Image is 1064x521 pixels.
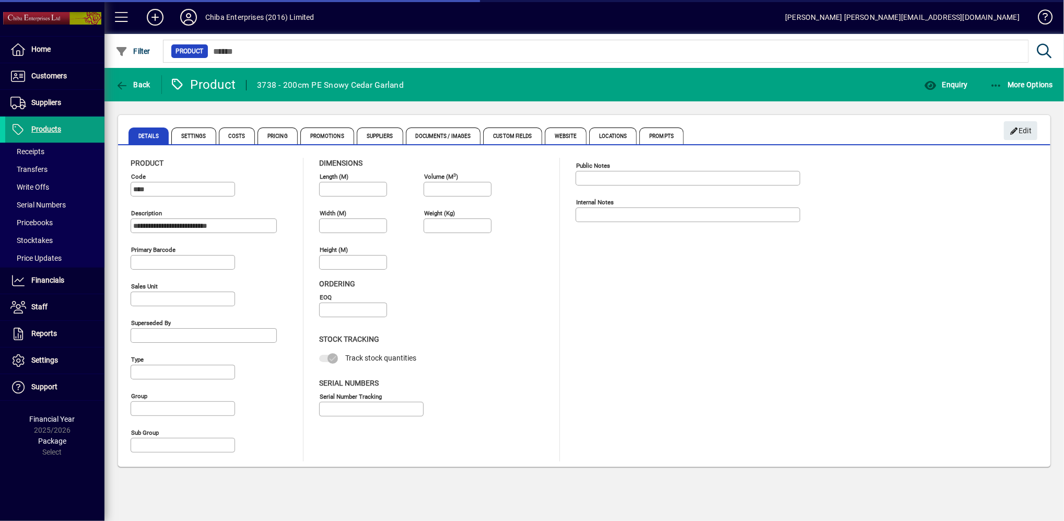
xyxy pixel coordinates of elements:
[319,379,379,387] span: Serial Numbers
[31,72,67,80] span: Customers
[131,356,144,363] mat-label: Type
[785,9,1020,26] div: [PERSON_NAME] [PERSON_NAME][EMAIL_ADDRESS][DOMAIN_NAME]
[921,75,970,94] button: Enquiry
[176,46,204,56] span: Product
[5,321,104,347] a: Reports
[320,392,382,400] mat-label: Serial Number tracking
[319,159,363,167] span: Dimensions
[10,236,53,245] span: Stocktakes
[205,9,314,26] div: Chiba Enterprises (2016) Limited
[589,128,637,144] span: Locations
[5,143,104,160] a: Receipts
[10,218,53,227] span: Pricebooks
[319,280,355,288] span: Ordering
[172,8,205,27] button: Profile
[1004,121,1037,140] button: Edit
[131,159,163,167] span: Product
[300,128,354,144] span: Promotions
[31,329,57,338] span: Reports
[5,178,104,196] a: Write Offs
[10,147,44,156] span: Receipts
[1030,2,1051,36] a: Knowledge Base
[219,128,255,144] span: Costs
[115,80,150,89] span: Back
[10,165,48,173] span: Transfers
[131,319,171,327] mat-label: Superseded by
[5,249,104,267] a: Price Updates
[31,303,48,311] span: Staff
[31,98,61,107] span: Suppliers
[10,183,49,191] span: Write Offs
[5,268,104,294] a: Financials
[104,75,162,94] app-page-header-button: Back
[345,354,416,362] span: Track stock quantities
[320,246,348,253] mat-label: Height (m)
[320,210,346,217] mat-label: Width (m)
[131,173,146,180] mat-label: Code
[5,63,104,89] a: Customers
[990,80,1054,89] span: More Options
[576,199,614,206] mat-label: Internal Notes
[258,128,298,144] span: Pricing
[924,80,967,89] span: Enquiry
[483,128,542,144] span: Custom Fields
[987,75,1056,94] button: More Options
[170,76,236,93] div: Product
[30,415,75,423] span: Financial Year
[131,210,162,217] mat-label: Description
[31,125,61,133] span: Products
[576,162,610,169] mat-label: Public Notes
[424,210,455,217] mat-label: Weight (Kg)
[131,283,158,290] mat-label: Sales unit
[128,128,169,144] span: Details
[131,392,147,400] mat-label: Group
[31,45,51,53] span: Home
[320,173,348,180] mat-label: Length (m)
[115,47,150,55] span: Filter
[639,128,684,144] span: Prompts
[357,128,403,144] span: Suppliers
[5,196,104,214] a: Serial Numbers
[5,90,104,116] a: Suppliers
[453,172,456,177] sup: 3
[171,128,216,144] span: Settings
[10,254,62,262] span: Price Updates
[5,374,104,400] a: Support
[545,128,587,144] span: Website
[31,276,64,284] span: Financials
[5,160,104,178] a: Transfers
[10,201,66,209] span: Serial Numbers
[5,294,104,320] a: Staff
[5,214,104,231] a: Pricebooks
[424,173,458,180] mat-label: Volume (m )
[5,37,104,63] a: Home
[5,348,104,374] a: Settings
[5,231,104,249] a: Stocktakes
[113,75,153,94] button: Back
[31,356,58,364] span: Settings
[320,294,332,301] mat-label: EOQ
[1010,122,1032,140] span: Edit
[31,383,57,391] span: Support
[113,42,153,61] button: Filter
[131,429,159,436] mat-label: Sub group
[257,77,404,94] div: 3738 - 200cm PE Snowy Cedar Garland
[406,128,481,144] span: Documents / Images
[319,335,379,343] span: Stock Tracking
[38,437,66,445] span: Package
[131,246,176,253] mat-label: Primary barcode
[138,8,172,27] button: Add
